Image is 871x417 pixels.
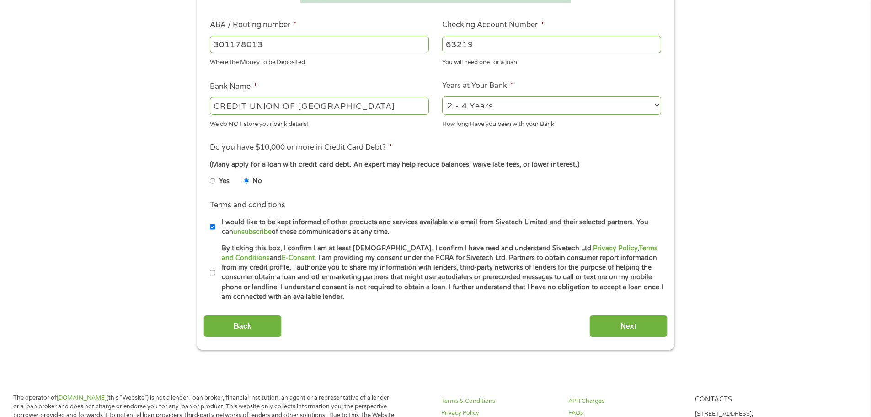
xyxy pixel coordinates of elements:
[210,160,661,170] div: (Many apply for a loan with credit card debt. An expert may help reduce balances, waive late fees...
[442,81,513,91] label: Years at Your Bank
[210,116,429,129] div: We do NOT store your bank details!
[210,143,392,152] label: Do you have $10,000 or more in Credit Card Debt?
[441,397,557,406] a: Terms & Conditions
[282,254,315,262] a: E-Consent
[568,397,684,406] a: APR Charges
[222,244,657,262] a: Terms and Conditions
[215,217,664,237] label: I would like to be kept informed of other products and services available via email from Sivetech...
[210,36,429,53] input: 263177916
[219,176,230,186] label: Yes
[593,244,637,252] a: Privacy Policy
[210,20,297,30] label: ABA / Routing number
[210,82,257,92] label: Bank Name
[442,55,661,67] div: You will need one for a loan.
[252,176,262,186] label: No
[57,394,107,401] a: [DOMAIN_NAME]
[589,315,668,337] input: Next
[210,200,285,210] label: Terms and conditions
[215,244,664,302] label: By ticking this box, I confirm I am at least [DEMOGRAPHIC_DATA]. I confirm I have read and unders...
[442,36,661,53] input: 345634636
[442,20,544,30] label: Checking Account Number
[442,116,661,129] div: How long Have you been with your Bank
[233,228,272,236] a: unsubscribe
[203,315,282,337] input: Back
[695,395,811,404] h4: Contacts
[210,55,429,67] div: Where the Money to be Deposited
